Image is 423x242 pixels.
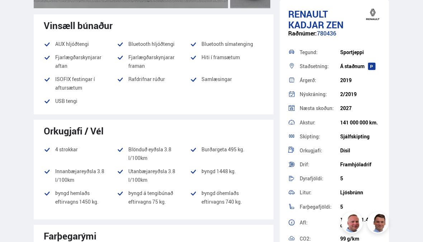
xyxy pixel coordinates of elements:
li: AUX hljóðtengi [44,40,117,48]
li: USB tengi [44,97,117,105]
div: Framhjóladrif [340,162,381,167]
div: Orkugjafi: [300,148,340,153]
li: Burðargeta 495 kg. [190,145,263,162]
li: Þyngd 1448 kg. [190,167,263,184]
li: 4 strokkar [44,145,117,162]
div: Árgerð: [300,78,340,83]
div: Farþegarými [44,231,263,241]
div: Dísil [340,148,381,153]
li: Blönduð eyðsla 3.8 l/100km [117,145,190,162]
img: siFngHWaQ9KaOqBr.png [342,213,364,234]
li: Bluetooth símatenging [190,40,263,48]
li: Hiti í framsætum [190,53,263,70]
li: Fjarlægðarskynjarar aftan [44,53,117,70]
li: Utanbæjareyðsla 3.8 l/100km [117,167,190,184]
li: Þyngd á tengibúnað eftirvagns 75 kg. [117,189,190,206]
li: Bluetooth hljóðtengi [117,40,190,48]
div: 141 000 000 km. [340,120,381,125]
li: Rafdrifnar rúður [117,75,190,92]
div: Vinsæll búnaður [44,20,263,31]
div: 99 g/km [340,236,381,242]
div: Næsta skoðun: [300,106,340,111]
div: Drif: [300,162,340,167]
div: 5 [340,176,381,181]
li: Samlæsingar [190,75,263,92]
div: Skipting: [300,134,340,139]
div: 2/2019 [340,91,381,97]
li: Þyngd hemlaðs eftirvagns 1450 kg. [44,189,117,206]
div: Á staðnum [340,63,381,69]
div: Dyrafjöldi: [300,176,340,181]
span: Renault [288,8,328,20]
li: ISOFIX festingar í aftursætum [44,75,117,92]
div: Orkugjafi / Vél [44,125,263,136]
img: brand logo [362,5,384,23]
span: Raðnúmer: [288,29,317,37]
li: Fjarlægðarskynjarar framan [117,53,190,70]
div: Nýskráning: [300,92,340,97]
img: FbJEzSuNWCJXmdc-.webp [368,213,390,234]
div: Litur: [300,190,340,195]
div: 2019 [340,77,381,83]
div: Tegund: [300,50,340,55]
div: Sjálfskipting [340,134,381,139]
div: Ljósbrúnn [340,190,381,195]
div: Farþegafjöldi: [300,204,340,209]
div: 5 [340,204,381,210]
div: 780436 [288,30,381,44]
li: Þyngd óhemlaðs eftirvagns 740 kg. [190,189,263,211]
div: Akstur: [300,120,340,125]
div: Sportjeppi [340,49,381,55]
button: Opna LiveChat spjallviðmót [6,3,27,24]
div: Staðsetning: [300,64,340,69]
div: 2027 [340,105,381,111]
div: CO2: [300,236,340,241]
div: 110 hö. / 1.461 cc. [340,217,381,228]
span: Kadjar ZEN [288,18,343,31]
div: Afl: [300,220,340,225]
li: Innanbæjareyðsla 3.8 l/100km [44,167,117,184]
